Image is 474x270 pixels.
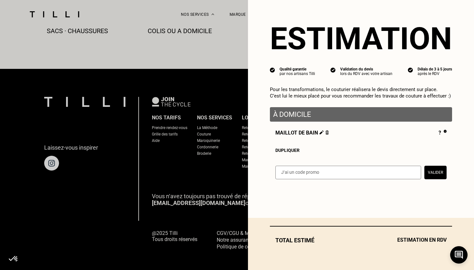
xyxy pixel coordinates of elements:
input: J‘ai un code promo [275,166,421,179]
img: Supprimer [325,130,329,135]
img: icon list info [331,67,336,73]
span: Estimation en RDV [397,237,447,244]
div: ? [439,130,447,137]
div: Total estimé [270,237,452,244]
button: Valider [424,166,447,179]
img: icon list info [408,67,413,73]
div: Dupliquer [275,148,447,153]
section: Estimation [270,21,452,57]
img: Pourquoi le prix est indéfini ? [444,130,447,133]
p: À domicile [273,110,449,118]
div: par nos artisans Tilli [280,71,315,76]
div: Qualité garantie [280,67,315,71]
img: icon list info [270,67,275,73]
div: Validation du devis [340,67,392,71]
div: Délais de 3 à 5 jours [418,67,452,71]
div: après le RDV [418,71,452,76]
p: Pour les transformations, le couturier réalisera le devis directement sur place. C’est lui le mie... [270,86,452,99]
span: Maillot de bain [275,130,329,137]
div: lors du RDV avec votre artisan [340,71,392,76]
img: Éditer [320,130,324,135]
